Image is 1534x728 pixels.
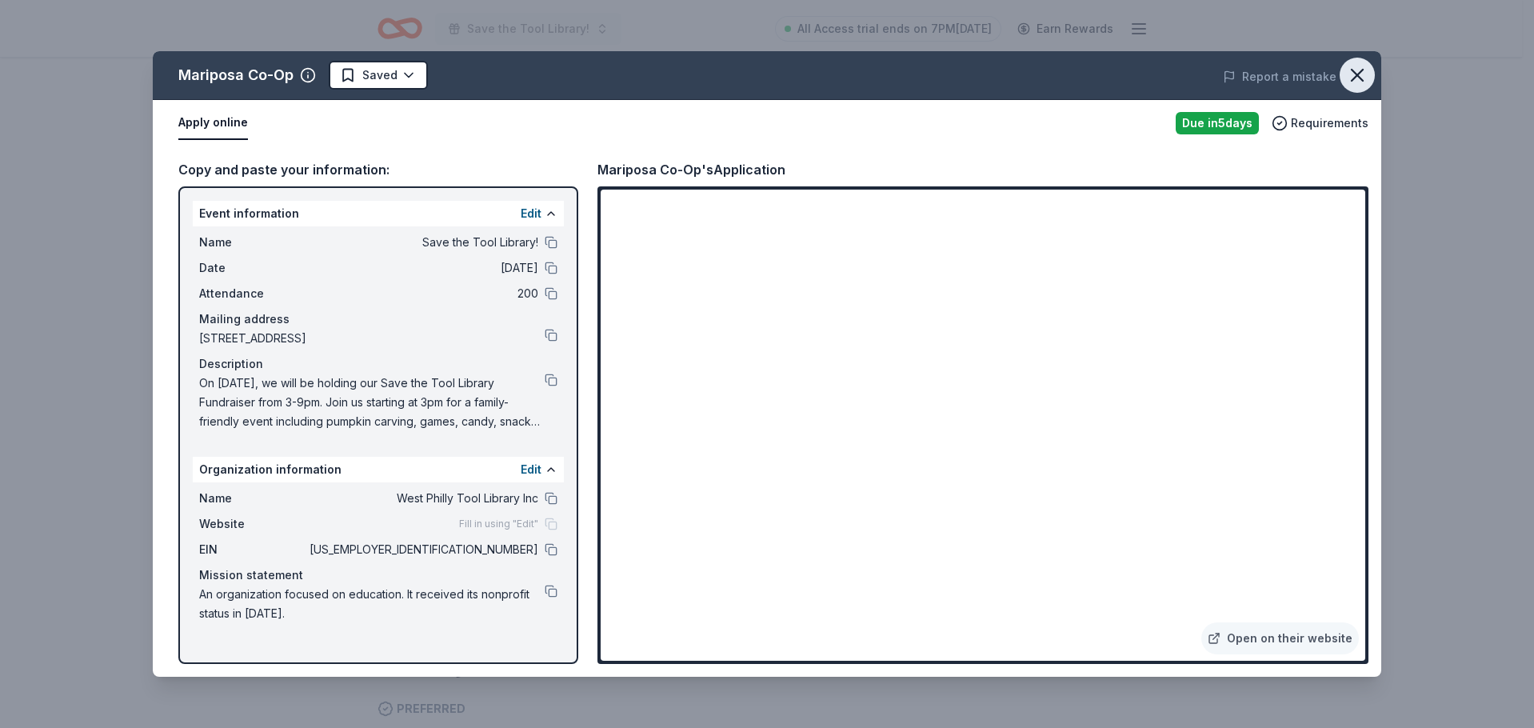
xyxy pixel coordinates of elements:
[178,106,248,140] button: Apply online
[306,540,538,559] span: [US_EMPLOYER_IDENTIFICATION_NUMBER]
[199,284,306,303] span: Attendance
[1176,112,1259,134] div: Due in 5 days
[199,354,557,374] div: Description
[306,233,538,252] span: Save the Tool Library!
[306,284,538,303] span: 200
[459,518,538,530] span: Fill in using "Edit"
[199,514,306,534] span: Website
[1272,114,1368,133] button: Requirements
[1291,114,1368,133] span: Requirements
[199,329,545,348] span: [STREET_ADDRESS]
[193,457,564,482] div: Organization information
[199,374,545,431] span: On [DATE], we will be holding our Save the Tool Library Fundraiser from 3-9pm. Join us starting a...
[521,460,541,479] button: Edit
[521,204,541,223] button: Edit
[329,61,428,90] button: Saved
[193,201,564,226] div: Event information
[1201,622,1359,654] a: Open on their website
[1223,67,1336,86] button: Report a mistake
[597,159,785,180] div: Mariposa Co-Op's Application
[199,233,306,252] span: Name
[178,62,294,88] div: Mariposa Co-Op
[199,310,557,329] div: Mailing address
[362,66,397,85] span: Saved
[199,489,306,508] span: Name
[199,258,306,278] span: Date
[306,258,538,278] span: [DATE]
[199,566,557,585] div: Mission statement
[199,540,306,559] span: EIN
[199,585,545,623] span: An organization focused on education. It received its nonprofit status in [DATE].
[178,159,578,180] div: Copy and paste your information:
[306,489,538,508] span: West Philly Tool Library Inc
